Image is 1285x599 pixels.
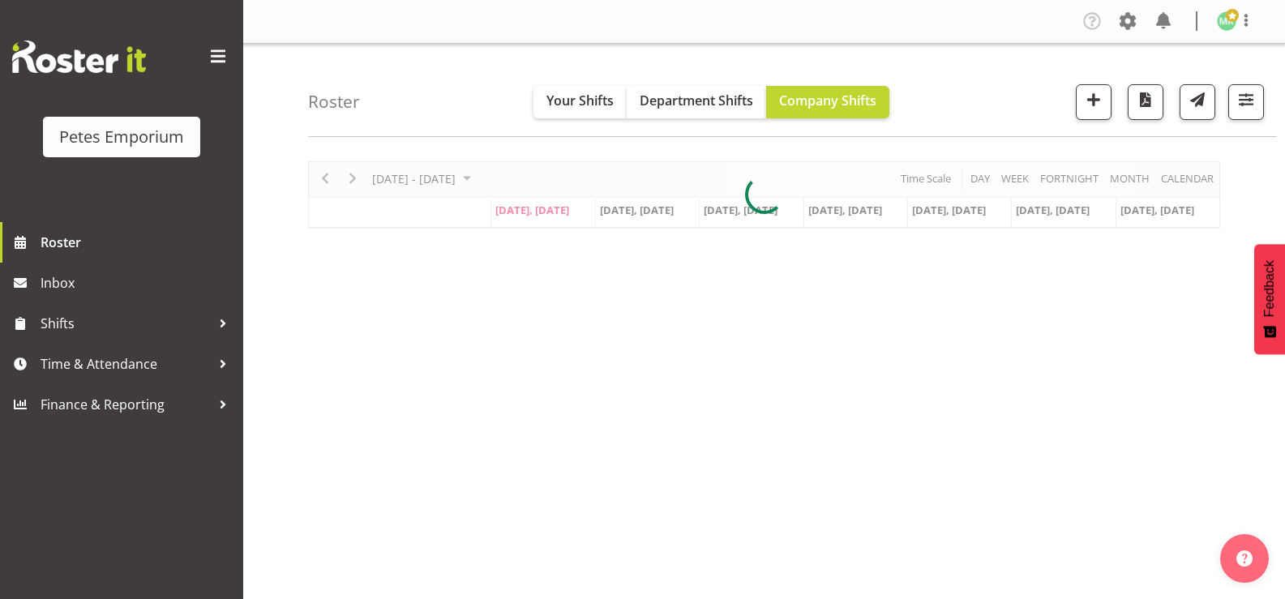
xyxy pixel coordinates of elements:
button: Download a PDF of the roster according to the set date range. [1128,84,1163,120]
span: Your Shifts [546,92,614,109]
button: Feedback - Show survey [1254,244,1285,354]
img: melanie-richardson713.jpg [1217,11,1236,31]
span: Shifts [41,311,211,336]
span: Roster [41,230,235,255]
button: Your Shifts [533,86,627,118]
span: Department Shifts [640,92,753,109]
button: Send a list of all shifts for the selected filtered period to all rostered employees. [1180,84,1215,120]
button: Filter Shifts [1228,84,1264,120]
img: help-xxl-2.png [1236,550,1253,567]
img: Rosterit website logo [12,41,146,73]
span: Inbox [41,271,235,295]
button: Company Shifts [766,86,889,118]
button: Add a new shift [1076,84,1112,120]
h4: Roster [308,92,360,111]
span: Company Shifts [779,92,876,109]
span: Feedback [1262,260,1277,317]
button: Department Shifts [627,86,766,118]
span: Time & Attendance [41,352,211,376]
span: Finance & Reporting [41,392,211,417]
div: Petes Emporium [59,125,184,149]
